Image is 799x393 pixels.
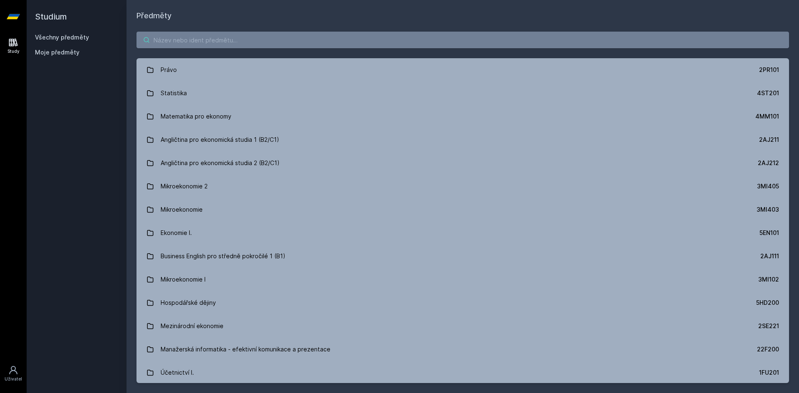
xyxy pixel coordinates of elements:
[136,151,789,175] a: Angličtina pro ekonomická studia 2 (B2/C1) 2AJ212
[757,345,779,353] div: 22F200
[35,34,89,41] a: Všechny předměty
[136,291,789,314] a: Hospodářské dějiny 5HD200
[136,32,789,48] input: Název nebo ident předmětu…
[759,229,779,237] div: 5EN101
[161,85,187,101] div: Statistika
[161,155,280,171] div: Angličtina pro ekonomická studia 2 (B2/C1)
[758,275,779,284] div: 3MI102
[755,112,779,121] div: 4MM101
[161,131,279,148] div: Angličtina pro ekonomická studia 1 (B2/C1)
[136,82,789,105] a: Statistika 4ST201
[760,252,779,260] div: 2AJ111
[5,376,22,382] div: Uživatel
[161,271,206,288] div: Mikroekonomie I
[758,322,779,330] div: 2SE221
[161,178,208,195] div: Mikroekonomie 2
[161,248,285,264] div: Business English pro středně pokročilé 1 (B1)
[161,201,203,218] div: Mikroekonomie
[161,294,216,311] div: Hospodářské dějiny
[136,105,789,128] a: Matematika pro ekonomy 4MM101
[161,62,177,78] div: Právo
[136,58,789,82] a: Právo 2PR101
[161,108,231,125] div: Matematika pro ekonomy
[136,314,789,338] a: Mezinárodní ekonomie 2SE221
[35,48,79,57] span: Moje předměty
[758,159,779,167] div: 2AJ212
[161,318,223,334] div: Mezinárodní ekonomie
[136,198,789,221] a: Mikroekonomie 3MI403
[161,364,194,381] div: Účetnictví I.
[136,268,789,291] a: Mikroekonomie I 3MI102
[759,368,779,377] div: 1FU201
[161,225,192,241] div: Ekonomie I.
[136,175,789,198] a: Mikroekonomie 2 3MI405
[757,89,779,97] div: 4ST201
[161,341,330,358] div: Manažerská informatika - efektivní komunikace a prezentace
[136,338,789,361] a: Manažerská informatika - efektivní komunikace a prezentace 22F200
[2,33,25,59] a: Study
[759,136,779,144] div: 2AJ211
[756,299,779,307] div: 5HD200
[757,182,779,190] div: 3MI405
[757,205,779,214] div: 3MI403
[136,10,789,22] h1: Předměty
[759,66,779,74] div: 2PR101
[136,361,789,384] a: Účetnictví I. 1FU201
[136,221,789,245] a: Ekonomie I. 5EN101
[2,361,25,386] a: Uživatel
[136,245,789,268] a: Business English pro středně pokročilé 1 (B1) 2AJ111
[7,48,20,54] div: Study
[136,128,789,151] a: Angličtina pro ekonomická studia 1 (B2/C1) 2AJ211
